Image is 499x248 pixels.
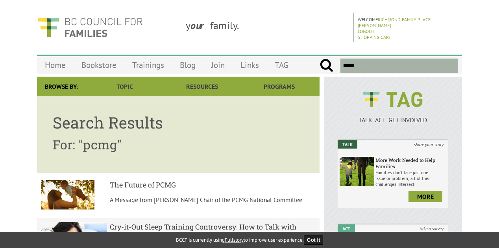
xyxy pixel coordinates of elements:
h2: For: "pcmg" [53,136,304,153]
p: Families don’t face just one issue or problem; all of their challenges intersect. [375,169,446,187]
img: BC Council for FAMILIES [37,13,143,42]
p: A Message from [PERSON_NAME] Chair of the PCMG National Committee [110,196,316,204]
i: take a survey [415,224,448,233]
div: y family. [179,13,354,42]
a: Bookstore [74,56,124,74]
a: Home [37,56,74,74]
a: Logout [358,28,375,34]
a: Shopping Cart [358,34,391,40]
strong: our [190,19,210,32]
a: Resources [163,77,240,96]
a: result.title The Future of PCMG A Message from [PERSON_NAME] Chair of the PCMG National Committee [37,176,320,215]
em: Act [338,224,355,233]
a: Richmond Family Place [PERSON_NAME] [358,17,431,28]
img: result.title [41,180,94,209]
h5: Cry-it-Out Sleep Training Controversy: How to Talk with Parents [110,222,316,241]
h5: The Future of PCMG [110,180,316,189]
input: Submit [320,59,333,73]
a: Trainings [124,56,172,74]
p: TALK ACT GET INVOLVED [338,116,448,124]
h1: Search Results [53,112,304,133]
em: Talk [338,140,357,149]
a: Join [203,56,233,74]
a: Fullstory [225,237,244,243]
button: Got it [304,235,323,245]
a: Topic [86,77,163,96]
a: Blog [172,56,203,74]
h6: More Work Needed to Help Families [375,157,446,169]
div: Browse By: [37,77,86,96]
a: TALK ACT GET INVOLVED [338,108,448,124]
a: TAG [267,56,296,74]
a: more [408,191,442,202]
img: BCCF's TAG Logo [357,85,428,114]
a: Links [233,56,267,74]
i: share your story [409,140,448,149]
p: Welcome [358,17,460,28]
a: Programs [241,77,318,96]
